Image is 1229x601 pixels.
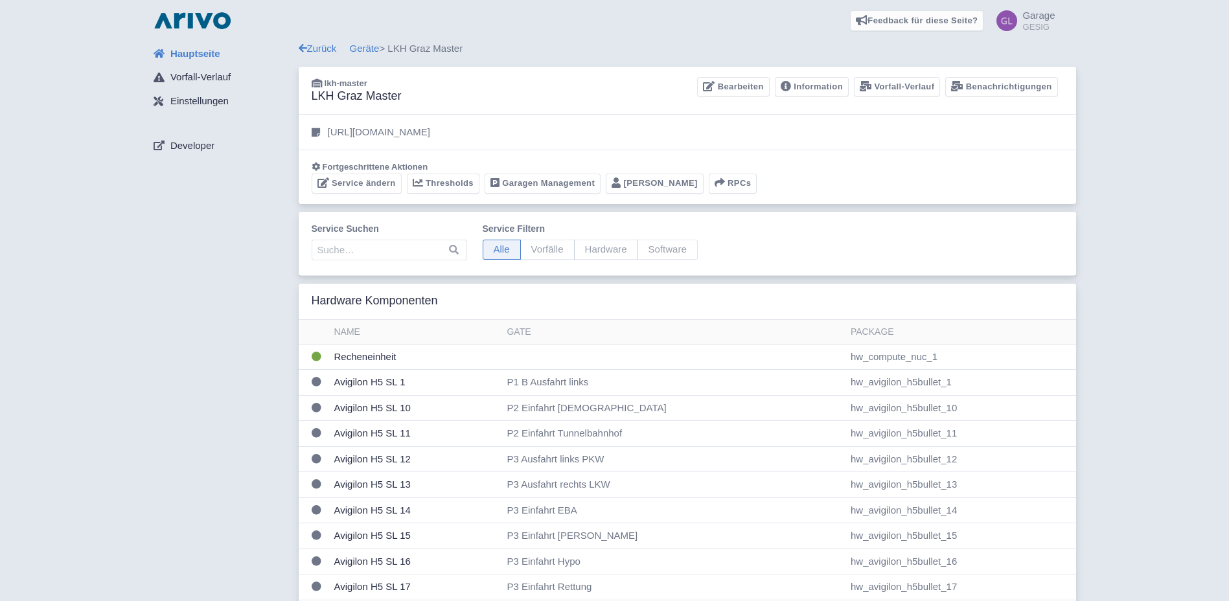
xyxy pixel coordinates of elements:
[845,497,1076,523] td: hw_avigilon_h5bullet_14
[143,133,299,158] a: Developer
[299,41,1076,56] div: > LKH Graz Master
[501,395,845,421] td: P2 Einfahrt [DEMOGRAPHIC_DATA]
[845,446,1076,472] td: hw_avigilon_h5bullet_12
[483,240,521,260] span: Alle
[329,320,502,345] th: Name
[407,174,479,194] a: Thresholds
[323,162,428,172] span: Fortgeschrittene Aktionen
[845,549,1076,574] td: hw_avigilon_h5bullet_16
[1022,23,1055,31] small: GESIG
[989,10,1055,31] a: Garage GESIG
[143,41,299,66] a: Hauptseite
[501,574,845,600] td: P3 Einfahrt Rettung
[1022,10,1055,21] span: Garage
[845,574,1076,600] td: hw_avigilon_h5bullet_17
[350,43,380,54] a: Geräte
[501,497,845,523] td: P3 Einfahrt EBA
[143,89,299,114] a: Einstellungen
[329,549,502,574] td: Avigilon H5 SL 16
[850,10,984,31] a: Feedback für diese Seite?
[574,240,638,260] span: Hardware
[312,294,438,308] h3: Hardware Komponenten
[845,320,1076,345] th: Package
[151,10,234,31] img: logo
[501,446,845,472] td: P3 Ausfahrt links PKW
[143,65,299,90] a: Vorfall-Verlauf
[170,70,231,85] span: Vorfall-Verlauf
[606,174,704,194] a: [PERSON_NAME]
[329,574,502,600] td: Avigilon H5 SL 17
[845,421,1076,447] td: hw_avigilon_h5bullet_11
[501,320,845,345] th: Gate
[325,78,367,88] span: lkh-master
[945,77,1057,97] a: Benachrichtigungen
[697,77,769,97] a: Bearbeiten
[501,549,845,574] td: P3 Einfahrt Hypo
[312,240,467,260] input: Suche…
[501,421,845,447] td: P2 Einfahrt Tunnelbahnhof
[637,240,698,260] span: Software
[329,472,502,498] td: Avigilon H5 SL 13
[170,94,229,109] span: Einstellungen
[483,222,698,236] label: Service filtern
[329,421,502,447] td: Avigilon H5 SL 11
[845,344,1076,370] td: hw_compute_nuc_1
[485,174,601,194] a: Garagen Management
[329,523,502,549] td: Avigilon H5 SL 15
[501,370,845,396] td: P1 B Ausfahrt links
[845,523,1076,549] td: hw_avigilon_h5bullet_15
[329,497,502,523] td: Avigilon H5 SL 14
[501,472,845,498] td: P3 Ausfahrt rechts LKW
[170,47,220,62] span: Hauptseite
[329,395,502,421] td: Avigilon H5 SL 10
[845,472,1076,498] td: hw_avigilon_h5bullet_13
[299,43,337,54] a: Zurück
[854,77,940,97] a: Vorfall-Verlauf
[329,446,502,472] td: Avigilon H5 SL 12
[520,240,575,260] span: Vorfälle
[312,174,402,194] a: Service ändern
[312,222,467,236] label: Service suchen
[845,370,1076,396] td: hw_avigilon_h5bullet_1
[845,395,1076,421] td: hw_avigilon_h5bullet_10
[329,370,502,396] td: Avigilon H5 SL 1
[775,77,849,97] a: Information
[329,344,502,370] td: Recheneinheit
[170,139,214,153] span: Developer
[312,89,402,104] h3: LKH Graz Master
[328,125,430,140] p: [URL][DOMAIN_NAME]
[709,174,757,194] button: RPCs
[501,523,845,549] td: P3 Einfahrt [PERSON_NAME]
